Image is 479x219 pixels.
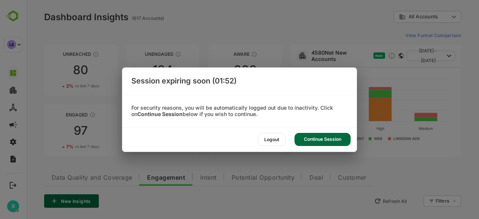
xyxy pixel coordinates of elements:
[349,54,357,58] span: New
[362,52,369,60] div: Discover new ICP-fit accounts showing engagement — via intent surges, anonymous website visits, L...
[49,144,73,149] span: vs last 7 days
[204,144,238,149] div: 0 %
[285,49,344,62] a: 4580Net New Accounts
[18,12,102,22] div: Dashboard Insights
[137,111,183,117] b: Continue Session
[100,105,174,156] a: Potential OpportunityThese accounts are MQAs and can be passed on to Inside Sales4319%vs last 7 days
[131,83,155,89] span: vs last 7 days
[182,105,256,156] a: Active OpportunityThese accounts have open opportunities which might be at any of the Sales Stage...
[63,112,69,118] div: These accounts are warm, further nurturing would qualify them to MQAs
[373,13,423,20] div: All Accounts
[300,126,317,131] text: Very High
[276,108,280,112] text: 1K
[18,112,91,118] div: Engaged
[18,125,91,137] div: 97
[132,144,156,149] span: vs last 7 days
[278,118,280,123] text: 0
[182,125,256,137] div: 0
[25,175,106,181] span: Data Quality and Coverage
[18,51,91,57] div: Unreached
[40,83,73,89] div: 2 %
[18,194,73,208] button: New Insights
[205,83,238,89] div: 5 %
[213,83,238,89] span: vs last 7 days
[40,144,73,149] div: 7 %
[409,194,435,208] div: Filters
[382,14,412,19] span: All Accounts
[18,64,91,76] div: 80
[283,175,297,181] span: Deal
[213,144,238,149] span: vs last 7 days
[182,51,256,57] div: Aware
[242,112,248,118] div: These accounts have open opportunities which might be at any of the Sales Stages
[275,97,280,102] text: 2K
[295,133,351,146] div: Continue Session
[258,133,286,146] div: Logout
[121,144,156,149] div: 19 %
[18,44,91,96] a: UnreachedThese accounts have not been engaged with for a defined time period802%vs last 7 days
[393,126,407,131] text: Medium
[367,136,394,141] text: LINKEDIN ADS
[182,112,256,118] div: Active Opportunity
[182,64,256,76] div: 203
[100,44,174,96] a: UnengagedThese accounts have not shown enough engagement and need nurturing1944%vs last 7 days
[106,15,140,21] ag: (617 Accounts)
[100,112,174,118] div: Potential Opportunity
[174,175,190,181] span: Intent
[100,51,174,57] div: Unengaged
[122,68,357,95] div: Session expiring soon (01:52)
[409,198,423,204] div: Filters
[149,51,155,57] div: These accounts have not shown enough engagement and need nurturing
[100,125,174,137] div: 43
[312,175,341,181] span: Customer
[121,175,159,181] span: Engagement
[67,51,73,57] div: These accounts have not been engaged with for a defined time period
[122,105,357,118] div: For security reasons, you will be automatically logged out due to inactivity. Click on below if y...
[164,112,170,118] div: These accounts are MQAs and can be passed on to Inside Sales
[381,51,429,61] button: [DATE] - [DATE]
[345,195,384,207] button: Refresh All
[350,126,358,131] text: High
[18,105,91,156] a: EngagedThese accounts are warm, further nurturing would qualify them to MQAs977%vs last 7 days
[367,10,435,24] div: All Accounts
[225,51,231,57] div: These accounts have just entered the buying cycle and need further nurturing
[275,87,280,91] text: 3K
[205,175,269,181] span: Potential Opportunity
[275,76,280,81] text: 4K
[372,53,378,58] div: This card does not support filter and segments
[348,136,357,141] text: WEB
[122,83,155,89] div: 4 %
[49,83,73,89] span: vs last 7 days
[100,64,174,76] div: 194
[387,46,418,66] span: [DATE] - [DATE]
[182,44,256,96] a: AwareThese accounts have just entered the buying cycle and need further nurturing2035%vs last 7 days
[376,29,435,41] button: View Funnel Comparison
